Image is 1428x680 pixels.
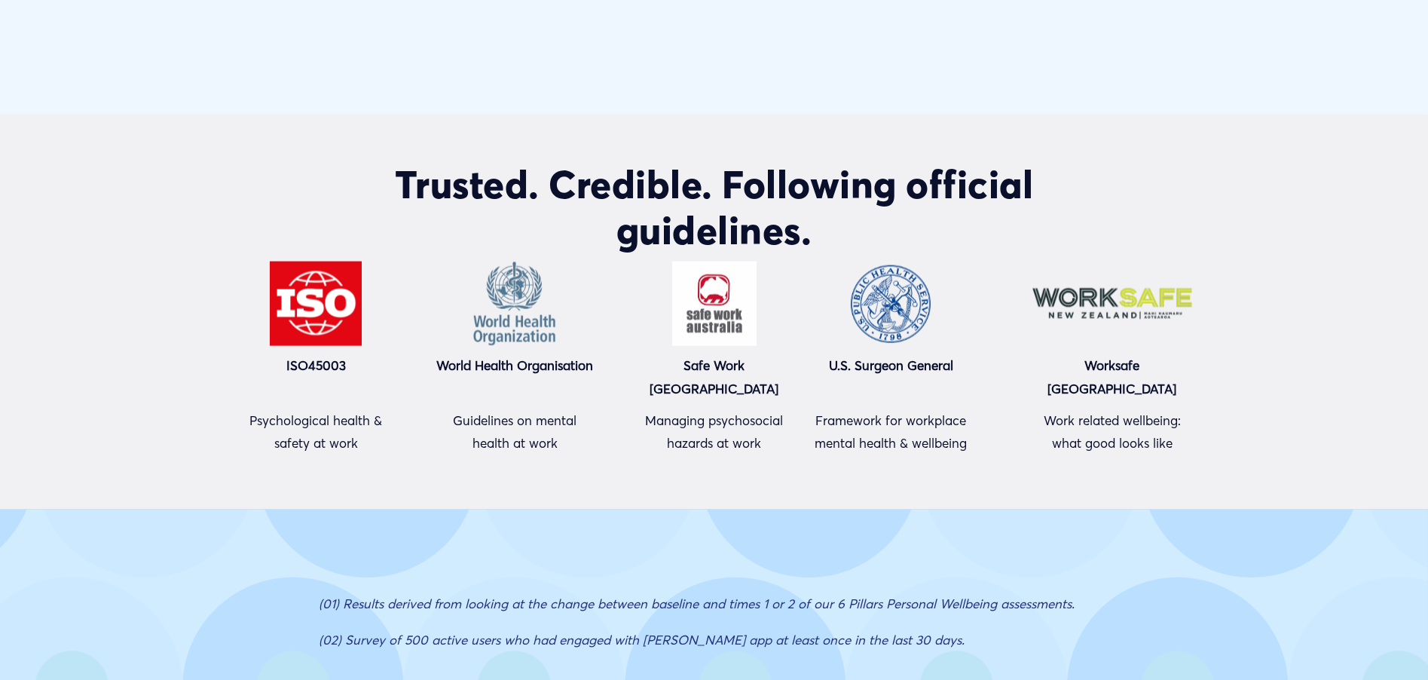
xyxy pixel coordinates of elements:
strong: ISO45003 [286,357,346,373]
span: Number of employees at company [396,187,556,199]
p: Managing psychosocial hazards at work [630,409,799,455]
p: Framework for workplace mental health & wellbeing [806,409,975,455]
strong: World Health Organisation [436,357,593,373]
h2: Trusted. Credible. Following official guidelines. [320,161,1108,253]
strong: U.S. Surgeon General [829,357,953,373]
strong: Worksafe [GEOGRAPHIC_DATA] [1047,357,1176,397]
span: Phone number [396,249,465,261]
p: Psychological health & safety at work [231,409,400,455]
em: (01) Results derived from looking at the change between baseline and times 1 or 2 of our 6 Pillar... [319,596,1075,611]
p: Guidelines on mental health at work [453,409,577,455]
strong: Safe Work [GEOGRAPHIC_DATA] [650,357,778,397]
p: Work related wellbeing: what good looks like [1028,409,1197,455]
em: (02) Survey of 500 active users who had engaged with [PERSON_NAME] app at least once in the last ... [319,632,965,648]
span: Last name [396,63,445,75]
